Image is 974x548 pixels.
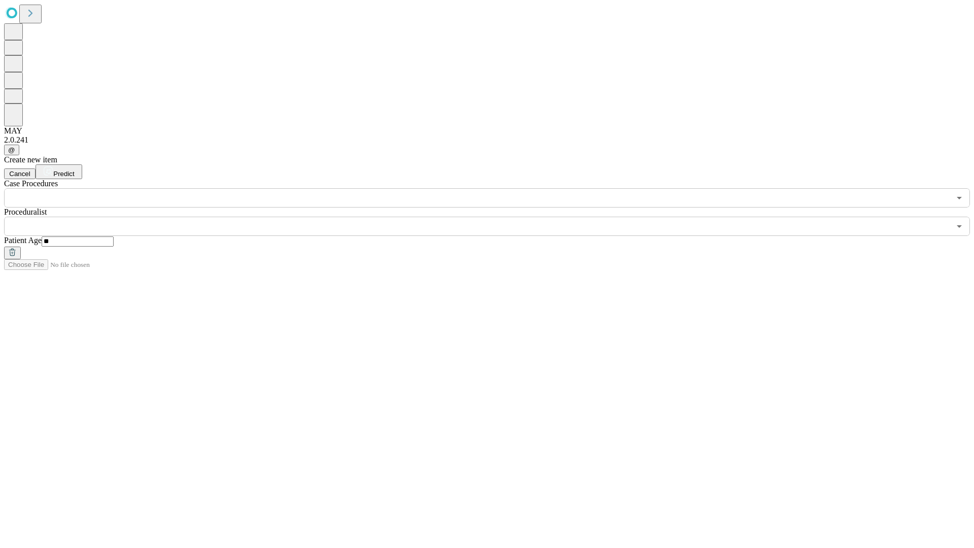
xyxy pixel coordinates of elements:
span: Scheduled Procedure [4,179,58,188]
button: @ [4,145,19,155]
span: Patient Age [4,236,42,245]
div: 2.0.241 [4,135,970,145]
button: Open [952,219,966,233]
span: Predict [53,170,74,178]
button: Cancel [4,168,36,179]
button: Predict [36,164,82,179]
span: Create new item [4,155,57,164]
span: Cancel [9,170,30,178]
span: Proceduralist [4,208,47,216]
span: @ [8,146,15,154]
div: MAY [4,126,970,135]
button: Open [952,191,966,205]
